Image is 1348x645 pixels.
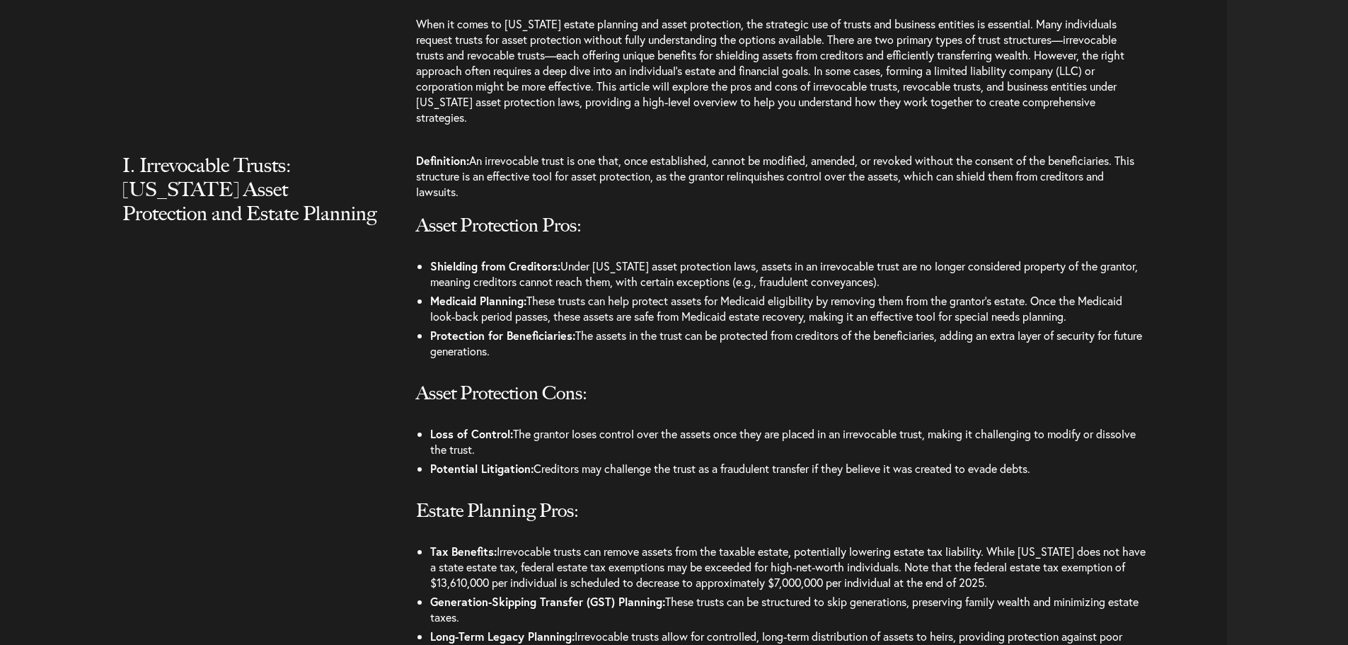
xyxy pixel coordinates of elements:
[416,153,469,168] strong: Definition:
[416,16,1146,139] p: When it comes to [US_STATE] estate planning and asset protection, the strategic use of trusts and...
[430,629,575,644] strong: Long-Term Legacy Planning:
[430,258,560,273] strong: Shielding from Creditors:
[430,594,665,609] strong: Generation-Skipping Transfer (GST) Planning:
[430,544,497,559] strong: Tax Benefits:
[430,425,1146,460] li: The grantor loses control over the assets once they are placed in an irrevocable trust, making it...
[430,328,575,343] strong: Protection for Beneficiaries:
[430,293,526,308] strong: Medicaid Planning:
[416,214,582,236] span: Asset Protection Pros:
[430,292,1146,326] li: These trusts can help protect assets for Medicaid eligibility by removing them from the grantor’s...
[430,593,1146,627] li: These trusts can be structured to skip generations, preserving family wealth and minimizing estat...
[416,153,1146,214] p: An irrevocable trust is one that, once established, cannot be modified, amended, or revoked witho...
[430,257,1146,292] li: Under [US_STATE] asset protection laws, assets in an irrevocable trust are no longer considered p...
[416,382,587,404] span: Asset Protection Cons:
[430,426,513,441] strong: Loss of Control:
[430,542,1146,593] li: Irrevocable trusts can remove assets from the taxable estate, potentially lowering estate tax lia...
[430,326,1146,361] li: The assets in the trust can be protected from creditors of the beneficiaries, adding an extra lay...
[430,460,1146,479] li: Creditors may challenge the trust as a fraudulent transfer if they believe it was created to evad...
[122,153,377,253] h2: I. Irrevocable Trusts: [US_STATE] Asset Protection and Estate Planning
[416,499,579,522] span: Estate Planning Pros:
[430,461,534,476] strong: Potential Litigation:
